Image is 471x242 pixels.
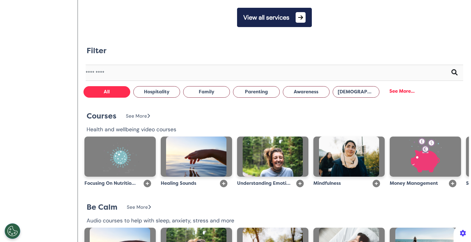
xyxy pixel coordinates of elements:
[313,180,341,187] div: Mindfulness
[87,125,176,133] div: Health and wellbeing video courses
[283,86,330,98] button: Awareness
[83,86,130,98] button: All
[87,203,117,212] h2: Be Calm
[133,86,180,98] button: Hospitality
[87,112,117,121] h2: Courses
[243,137,303,177] img: photo-1544507888-56d73eb6046e
[333,86,379,98] button: [DEMOGRAPHIC_DATA] Health
[5,223,20,239] button: Open Preferences
[100,137,140,177] img: covid19_icon.png
[127,204,151,211] div: See More
[319,137,379,177] img: Mindfulness.png
[161,180,196,187] div: Healing Sounds
[237,8,312,27] button: View all services
[87,216,234,225] div: Audio courses to help with sleep, anxiety, stress and more
[405,137,445,177] img: FINANCENOVEMBER.png
[233,86,280,98] button: Parenting
[87,46,107,55] h2: Filter
[383,86,421,97] div: See More...
[166,137,226,177] img: photo-1483691278019-cb7253bee49f
[183,86,230,98] button: Family
[84,180,138,187] div: Focusing On Nutrition During [MEDICAL_DATA]
[126,113,150,120] div: See More
[390,180,438,187] div: Money Management
[237,180,291,187] div: Understanding Emotions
